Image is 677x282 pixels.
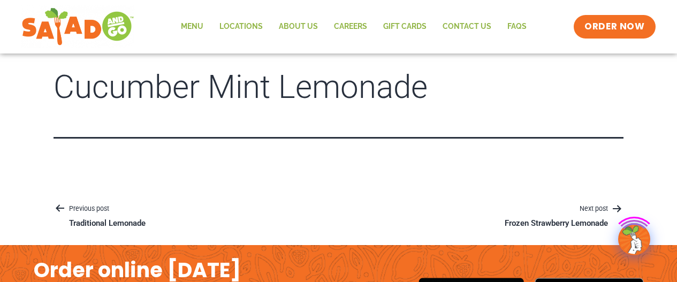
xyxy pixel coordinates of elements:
a: Previous postTraditional Lemonade [54,203,161,229]
h1: Cucumber Mint Lemonade [54,70,623,105]
a: ORDER NOW [574,15,655,39]
p: Next post [489,203,623,216]
p: Previous post [54,203,161,216]
nav: Menu [173,14,535,39]
a: Contact Us [435,14,499,39]
p: Frozen Strawberry Lemonade [505,218,608,229]
span: ORDER NOW [584,20,644,33]
a: Careers [326,14,375,39]
a: FAQs [499,14,535,39]
a: Next postFrozen Strawberry Lemonade [489,203,623,229]
a: About Us [271,14,326,39]
nav: Posts [54,203,623,229]
a: Locations [211,14,271,39]
a: Menu [173,14,211,39]
p: Traditional Lemonade [69,218,146,229]
a: GIFT CARDS [375,14,435,39]
img: new-SAG-logo-768×292 [21,5,134,48]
